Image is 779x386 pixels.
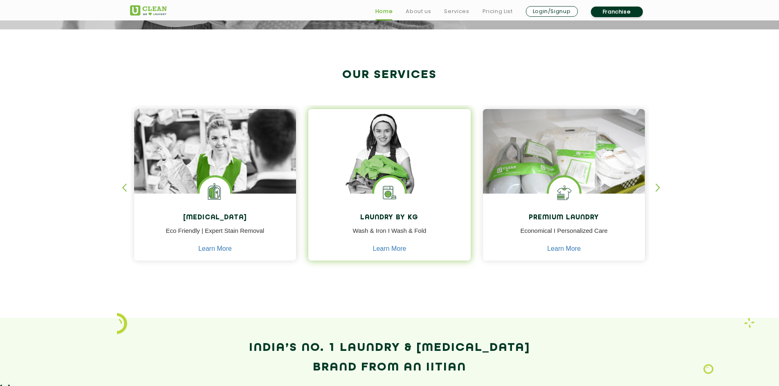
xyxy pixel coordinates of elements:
[375,7,393,16] a: Home
[198,245,232,252] a: Learn More
[549,177,579,208] img: Shoes Cleaning
[374,177,405,208] img: laundry washing machine
[140,226,290,245] p: Eco Friendly | Expert Stain Removal
[547,245,581,252] a: Learn More
[134,109,296,239] img: Drycleaners near me
[703,364,714,375] img: Laundry
[373,245,406,252] a: Learn More
[483,7,513,16] a: Pricing List
[489,226,639,245] p: Economical I Personalized Care
[130,68,649,82] h2: Our Services
[117,313,127,334] img: icon_2.png
[314,226,465,245] p: Wash & Iron I Wash & Fold
[744,318,754,328] img: Laundry wash and iron
[140,214,290,222] h4: [MEDICAL_DATA]
[526,6,578,17] a: Login/Signup
[444,7,469,16] a: Services
[406,7,431,16] a: About us
[130,5,167,16] img: UClean Laundry and Dry Cleaning
[591,7,643,17] a: Franchise
[200,177,230,208] img: Laundry Services near me
[314,214,465,222] h4: Laundry by Kg
[489,214,639,222] h4: Premium Laundry
[130,338,649,377] h2: India’s No. 1 Laundry & [MEDICAL_DATA] Brand from an IITian
[483,109,645,217] img: laundry done shoes and clothes
[308,109,471,217] img: a girl with laundry basket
